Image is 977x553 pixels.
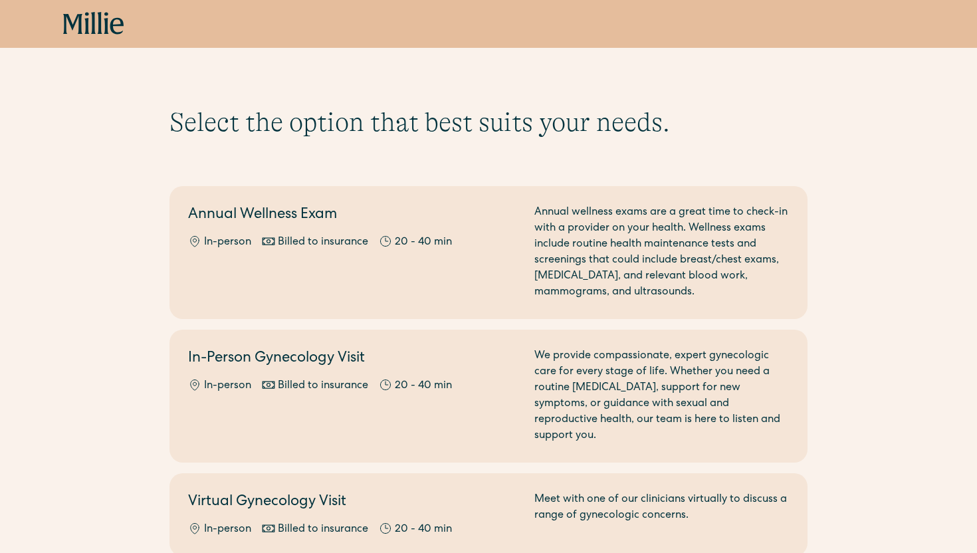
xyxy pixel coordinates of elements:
div: In-person [204,378,251,394]
a: In-Person Gynecology VisitIn-personBilled to insurance20 - 40 minWe provide compassionate, expert... [169,330,808,463]
div: In-person [204,522,251,538]
div: 20 - 40 min [395,378,452,394]
h1: Select the option that best suits your needs. [169,106,808,138]
h2: Annual Wellness Exam [188,205,518,227]
h2: In-Person Gynecology Visit [188,348,518,370]
div: In-person [204,235,251,251]
div: Billed to insurance [278,378,368,394]
div: Billed to insurance [278,235,368,251]
h2: Virtual Gynecology Visit [188,492,518,514]
div: Meet with one of our clinicians virtually to discuss a range of gynecologic concerns. [534,492,789,538]
a: Annual Wellness ExamIn-personBilled to insurance20 - 40 minAnnual wellness exams are a great time... [169,186,808,319]
div: Billed to insurance [278,522,368,538]
div: We provide compassionate, expert gynecologic care for every stage of life. Whether you need a rou... [534,348,789,444]
div: Annual wellness exams are a great time to check-in with a provider on your health. Wellness exams... [534,205,789,300]
div: 20 - 40 min [395,235,452,251]
div: 20 - 40 min [395,522,452,538]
